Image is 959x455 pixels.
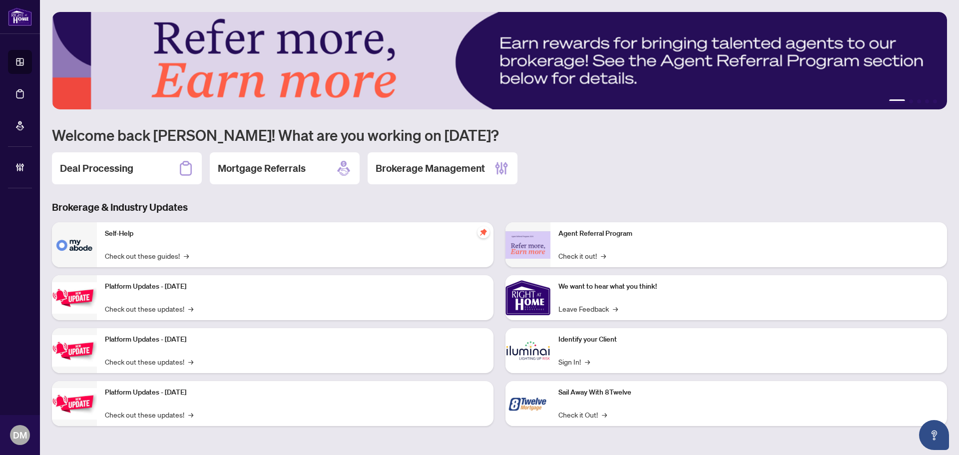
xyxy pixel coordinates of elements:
span: → [585,356,590,367]
h2: Deal Processing [60,161,133,175]
p: Platform Updates - [DATE] [105,281,485,292]
img: Sail Away With 8Twelve [505,381,550,426]
h2: Brokerage Management [376,161,485,175]
a: Sign In!→ [558,356,590,367]
span: → [601,250,606,261]
p: We want to hear what you think! [558,281,939,292]
img: Self-Help [52,222,97,267]
a: Check out these updates!→ [105,409,193,420]
h3: Brokerage & Industry Updates [52,200,947,214]
p: Platform Updates - [DATE] [105,387,485,398]
button: Open asap [919,420,949,450]
img: We want to hear what you think! [505,275,550,320]
button: 2 [909,99,913,103]
h2: Mortgage Referrals [218,161,306,175]
p: Identify your Client [558,334,939,345]
img: Platform Updates - July 8, 2025 [52,335,97,367]
img: Agent Referral Program [505,231,550,259]
span: → [188,303,193,314]
p: Agent Referral Program [558,228,939,239]
span: pushpin [478,226,489,238]
img: Identify your Client [505,328,550,373]
img: Slide 0 [52,12,947,109]
button: 5 [933,99,937,103]
button: 3 [917,99,921,103]
button: 1 [889,99,905,103]
a: Leave Feedback→ [558,303,618,314]
h1: Welcome back [PERSON_NAME]! What are you working on [DATE]? [52,125,947,144]
p: Self-Help [105,228,485,239]
p: Platform Updates - [DATE] [105,334,485,345]
a: Check out these guides!→ [105,250,189,261]
span: → [188,356,193,367]
a: Check it Out!→ [558,409,607,420]
button: 4 [925,99,929,103]
img: logo [8,7,32,26]
img: Platform Updates - July 21, 2025 [52,282,97,314]
img: Platform Updates - June 23, 2025 [52,388,97,420]
a: Check out these updates!→ [105,303,193,314]
span: → [613,303,618,314]
span: → [184,250,189,261]
p: Sail Away With 8Twelve [558,387,939,398]
a: Check it out!→ [558,250,606,261]
span: DM [13,428,27,442]
span: → [602,409,607,420]
a: Check out these updates!→ [105,356,193,367]
span: → [188,409,193,420]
